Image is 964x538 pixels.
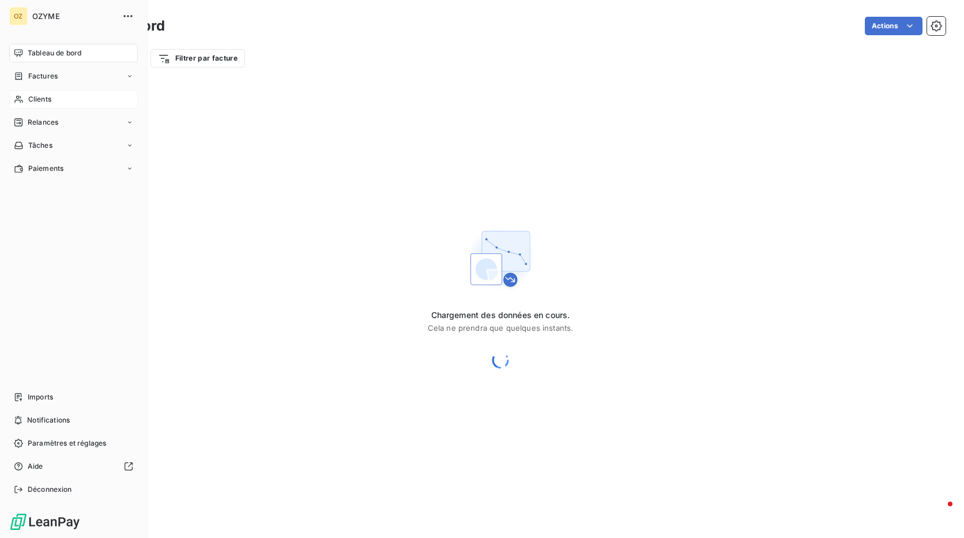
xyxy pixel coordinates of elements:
span: Tableau de bord [28,48,81,58]
span: Imports [28,392,53,402]
span: Paiements [28,163,63,174]
span: OZYME [32,12,115,21]
span: Clients [28,94,51,104]
span: Aide [28,461,43,472]
button: Actions [865,17,922,35]
span: Paramètres et réglages [28,438,106,449]
iframe: Intercom live chat [925,499,952,526]
span: Chargement des données en cours. [428,309,574,321]
span: Déconnexion [28,484,72,495]
span: Relances [28,117,58,128]
a: Aide [9,457,138,476]
span: Notifications [27,415,70,425]
img: First time [464,222,537,296]
span: Cela ne prendra que quelques instants. [428,323,574,332]
div: OZ [9,7,28,25]
span: Factures [28,71,58,81]
span: Tâches [28,140,52,151]
img: Logo LeanPay [9,513,81,531]
button: Filtrer par facture [150,49,245,68]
